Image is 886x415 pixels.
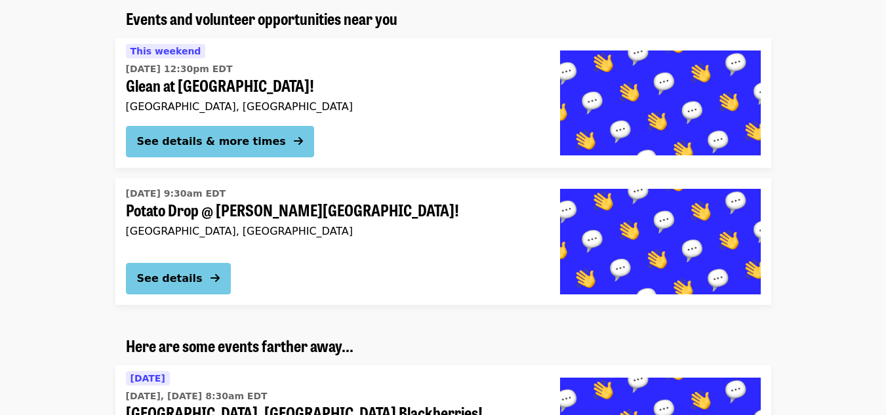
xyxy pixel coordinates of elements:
time: [DATE], [DATE] 8:30am EDT [126,389,268,403]
i: arrow-right icon [294,135,303,148]
img: Potato Drop @ Randolph College! organized by Society of St. Andrew [560,189,761,294]
img: Glean at Lynchburg Community Market! organized by Society of St. Andrew [560,50,761,155]
button: See details & more times [126,126,314,157]
div: See details & more times [137,134,286,149]
span: Potato Drop @ [PERSON_NAME][GEOGRAPHIC_DATA]! [126,201,539,220]
button: See details [126,263,231,294]
span: [DATE] [131,373,165,384]
span: This weekend [131,46,201,56]
i: arrow-right icon [211,272,220,285]
div: [GEOGRAPHIC_DATA], [GEOGRAPHIC_DATA] [126,100,539,113]
span: Glean at [GEOGRAPHIC_DATA]! [126,76,539,95]
span: Events and volunteer opportunities near you [126,7,397,30]
a: See details for "Glean at Lynchburg Community Market!" [115,38,771,168]
time: [DATE] 12:30pm EDT [126,62,233,76]
span: Here are some events farther away... [126,334,353,357]
time: [DATE] 9:30am EDT [126,187,226,201]
a: See details for "Potato Drop @ Randolph College!" [115,178,771,304]
div: [GEOGRAPHIC_DATA], [GEOGRAPHIC_DATA] [126,225,539,237]
div: See details [137,271,203,287]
